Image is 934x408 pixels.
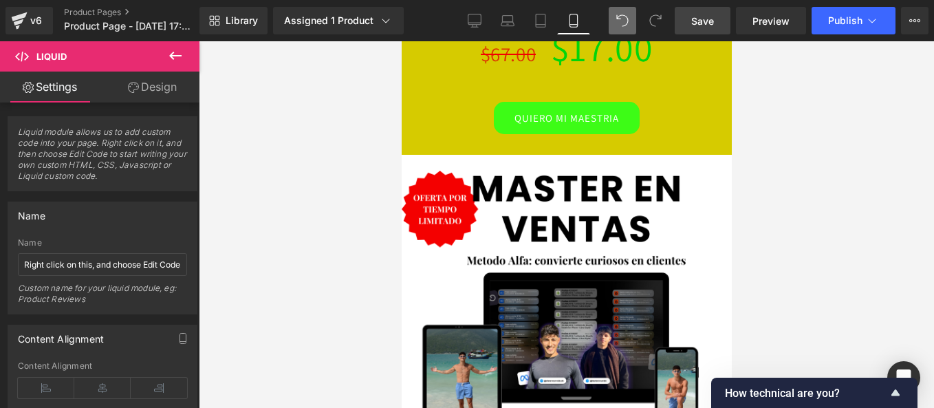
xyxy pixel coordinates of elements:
span: Product Page - [DATE] 17:04:10 [64,21,196,32]
span: Preview [752,14,790,28]
span: Liquid [36,51,67,62]
span: How technical are you? [725,387,887,400]
span: Library [226,14,258,27]
button: QUIERO MI MAESTRIA [92,61,238,93]
span: Liquid module allows us to add custom code into your page. Right click on it, and then choose Edi... [18,127,187,191]
button: More [901,7,928,34]
div: v6 [28,12,45,30]
a: v6 [6,7,53,34]
div: Name [18,238,187,248]
a: New Library [199,7,268,34]
a: Mobile [557,7,590,34]
button: Redo [642,7,669,34]
div: Custom name for your liquid module, eg: Product Reviews [18,283,187,314]
div: Assigned 1 Product [284,14,393,28]
span: Publish [828,15,862,26]
div: Open Intercom Messenger [887,361,920,394]
div: Name [18,202,45,222]
a: Product Pages [64,7,222,18]
button: Show survey - How technical are you? [725,385,904,401]
button: Undo [609,7,636,34]
div: Content Alignment [18,361,187,371]
div: Content Alignment [18,325,104,345]
span: Save [691,14,714,28]
a: Design [102,72,202,103]
a: Desktop [458,7,491,34]
a: Laptop [491,7,524,34]
a: Preview [736,7,806,34]
a: Tablet [524,7,557,34]
button: Publish [812,7,895,34]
